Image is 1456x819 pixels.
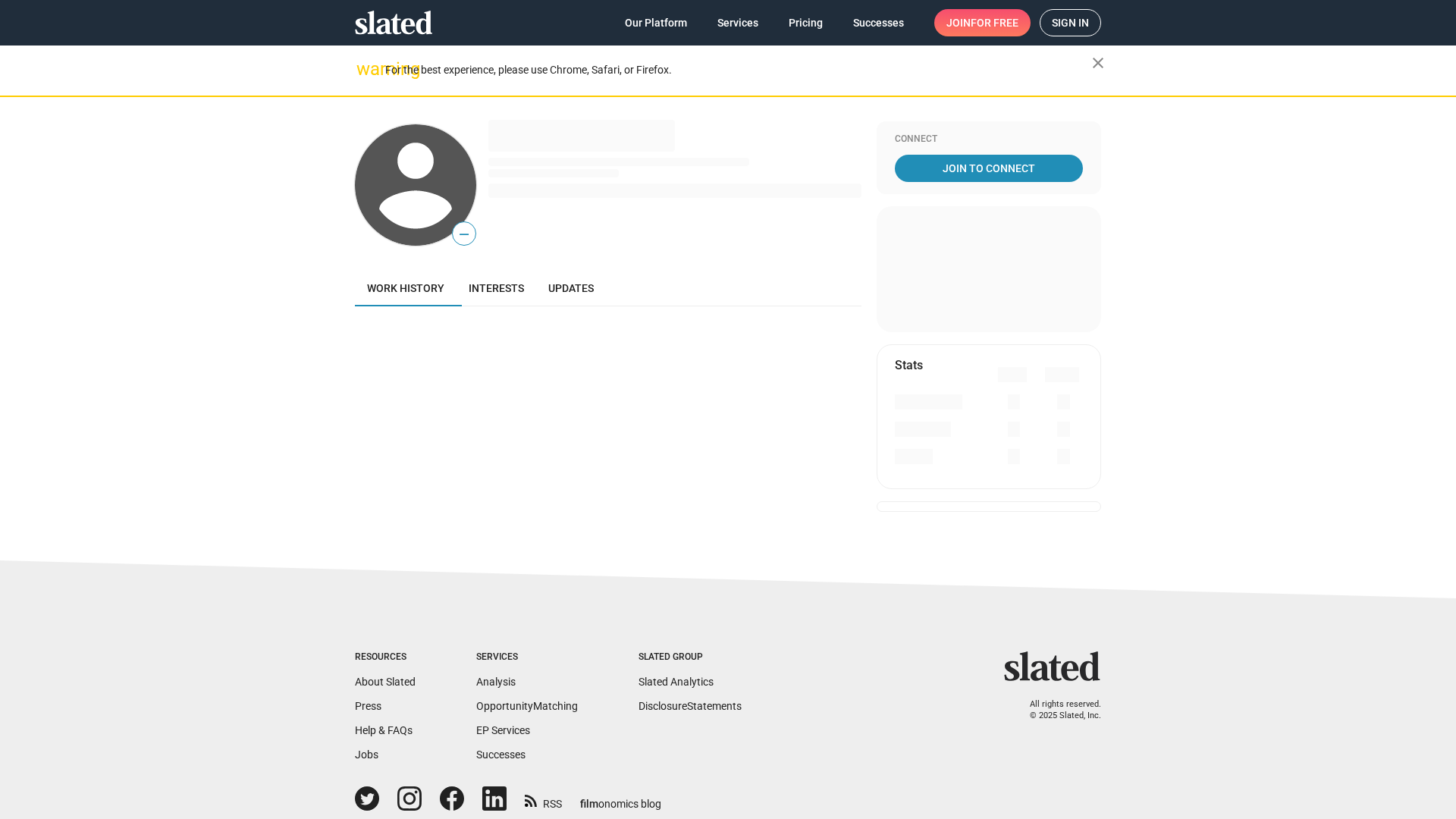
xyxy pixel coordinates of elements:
a: RSS [525,788,562,811]
span: Successes [853,9,904,36]
a: About Slated [355,676,416,688]
span: film [580,798,598,810]
span: Our Platform [625,9,687,36]
a: Our Platform [613,9,699,36]
a: OpportunityMatching [476,700,578,712]
a: Updates [536,270,606,306]
a: Slated Analytics [639,676,714,688]
span: Join To Connect [898,155,1080,182]
p: All rights reserved. © 2025 Slated, Inc. [1014,699,1101,721]
a: Successes [476,748,526,761]
a: Work history [355,270,457,306]
div: Connect [895,133,1083,146]
mat-card-title: Stats [895,357,923,373]
span: — [453,224,475,244]
a: Interests [457,270,536,306]
a: filmonomics blog [580,785,661,811]
mat-icon: warning [356,60,375,78]
span: Join [946,9,1018,36]
div: For the best experience, please use Chrome, Safari, or Firefox. [385,60,1092,80]
a: Sign in [1040,9,1101,36]
a: Join To Connect [895,155,1083,182]
span: Sign in [1052,10,1089,36]
div: Services [476,651,578,664]
a: Successes [841,9,916,36]
mat-icon: close [1089,54,1107,72]
a: Pricing [777,9,835,36]
a: EP Services [476,724,530,736]
a: Press [355,700,381,712]
div: Resources [355,651,416,664]
a: Joinfor free [934,9,1031,36]
a: Jobs [355,748,378,761]
span: Updates [548,282,594,294]
a: Help & FAQs [355,724,413,736]
span: Services [717,9,758,36]
span: Work history [367,282,444,294]
span: for free [971,9,1018,36]
a: Services [705,9,770,36]
a: Analysis [476,676,516,688]
a: DisclosureStatements [639,700,742,712]
span: Interests [469,282,524,294]
span: Pricing [789,9,823,36]
div: Slated Group [639,651,742,664]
